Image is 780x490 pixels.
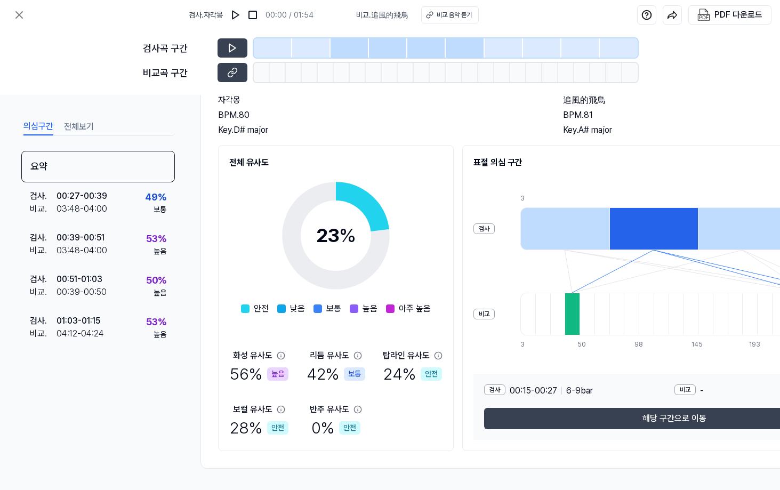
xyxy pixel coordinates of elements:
[311,416,360,440] div: 0 %
[339,224,356,247] span: %
[30,190,57,203] div: 검사 .
[577,340,592,349] div: 50
[326,302,341,315] span: 보통
[145,190,166,204] div: 49 %
[57,286,107,299] div: 00:39 - 00:50
[154,246,166,257] div: 높음
[383,362,442,386] div: 24 %
[57,231,104,244] div: 00:39 - 00:51
[697,9,710,21] img: PDF Download
[344,367,365,381] div: 보통
[30,315,57,327] div: 검사 .
[146,273,166,287] div: 50 %
[363,302,377,315] span: 높음
[57,190,107,203] div: 00:27 - 00:39
[30,327,57,340] div: 비교 .
[30,244,57,257] div: 비교 .
[143,66,211,80] div: 비교곡 구간
[399,302,431,315] span: 아주 높음
[30,273,57,286] div: 검사 .
[484,384,505,395] div: 검사
[520,194,609,203] div: 3
[473,223,495,234] div: 검사
[510,384,557,397] span: 00:15 - 00:27
[230,10,241,20] img: play
[57,315,100,327] div: 01:03 - 01:15
[57,273,102,286] div: 00:51 - 01:03
[290,302,305,315] span: 낮음
[674,384,696,395] div: 비교
[146,315,166,329] div: 53 %
[229,156,443,169] h2: 전체 유사도
[218,109,542,122] div: BPM. 80
[30,203,57,215] div: 비교 .
[383,349,430,362] div: 탑라인 유사도
[23,118,53,135] button: 의심구간
[189,10,223,21] span: 검사 . 자각몽
[566,384,593,397] span: 6 - 9 bar
[714,8,762,22] div: PDF 다운로드
[421,6,479,23] button: 비교 음악 듣기
[634,340,649,349] div: 98
[218,124,542,136] div: Key. D# major
[307,362,365,386] div: 42 %
[57,244,107,257] div: 03:48 - 04:00
[691,340,706,349] div: 145
[247,10,258,20] img: stop
[749,340,764,349] div: 193
[143,41,211,55] div: 검사곡 구간
[267,367,288,381] div: 높음
[64,118,94,135] button: 전체보기
[267,421,288,435] div: 안전
[57,203,107,215] div: 03:48 - 04:00
[310,403,349,416] div: 반주 유사도
[520,340,535,349] div: 3
[30,286,57,299] div: 비교 .
[230,362,288,386] div: 56 %
[154,329,166,340] div: 높음
[21,151,175,182] div: 요약
[266,10,313,21] div: 00:00 / 01:54
[641,10,652,20] img: help
[695,6,765,24] button: PDF 다운로드
[230,416,288,440] div: 28 %
[254,302,269,315] span: 안전
[667,10,678,20] img: share
[154,287,166,299] div: 높음
[154,204,166,215] div: 보통
[30,231,57,244] div: 검사 .
[233,403,272,416] div: 보컬 유사도
[310,349,349,362] div: 리듬 유사도
[218,94,542,107] h2: 자각몽
[437,10,472,20] div: 비교 음악 듣기
[339,421,360,435] div: 안전
[233,349,272,362] div: 화성 유사도
[146,231,166,246] div: 53 %
[356,10,408,21] span: 비교 . 追風的飛鳥
[316,221,356,250] div: 23
[57,327,104,340] div: 04:12 - 04:24
[473,309,495,319] div: 비교
[421,367,442,381] div: 안전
